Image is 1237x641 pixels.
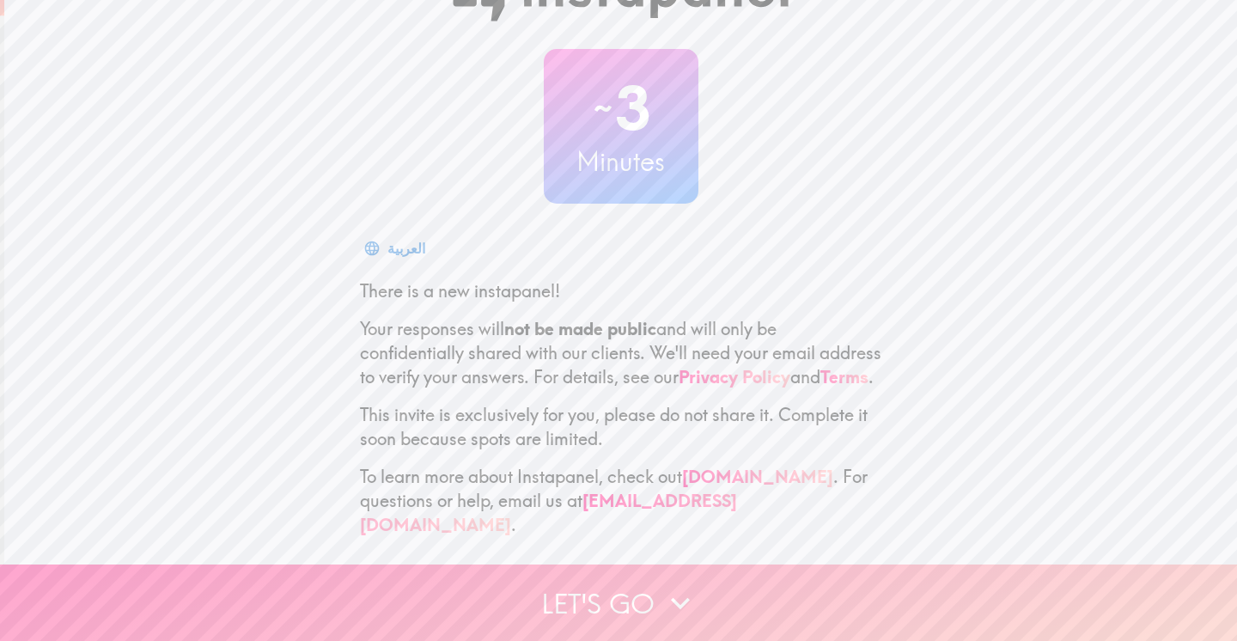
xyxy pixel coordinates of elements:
[679,366,790,388] a: Privacy Policy
[360,231,432,266] button: العربية
[544,143,698,180] h3: Minutes
[544,73,698,143] h2: 3
[360,317,882,389] p: Your responses will and will only be confidentially shared with our clients. We'll need your emai...
[504,318,656,339] b: not be made public
[591,82,615,134] span: ~
[360,280,560,302] span: There is a new instapanel!
[682,466,833,487] a: [DOMAIN_NAME]
[360,490,737,535] a: [EMAIL_ADDRESS][DOMAIN_NAME]
[387,236,425,260] div: العربية
[820,366,868,388] a: Terms
[360,403,882,451] p: This invite is exclusively for you, please do not share it. Complete it soon because spots are li...
[360,465,882,537] p: To learn more about Instapanel, check out . For questions or help, email us at .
